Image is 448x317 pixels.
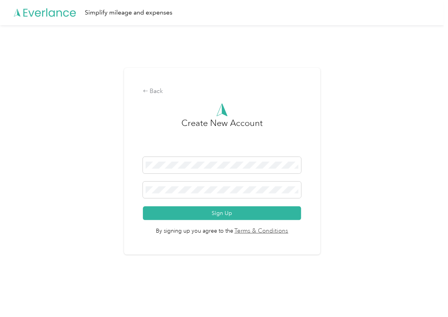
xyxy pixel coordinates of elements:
[404,273,448,317] iframe: Everlance-gr Chat Button Frame
[143,220,301,236] span: By signing up you agree to the
[143,87,301,96] div: Back
[181,117,263,157] h3: Create New Account
[143,206,301,220] button: Sign Up
[233,227,289,236] a: Terms & Conditions
[85,8,172,18] div: Simplify mileage and expenses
